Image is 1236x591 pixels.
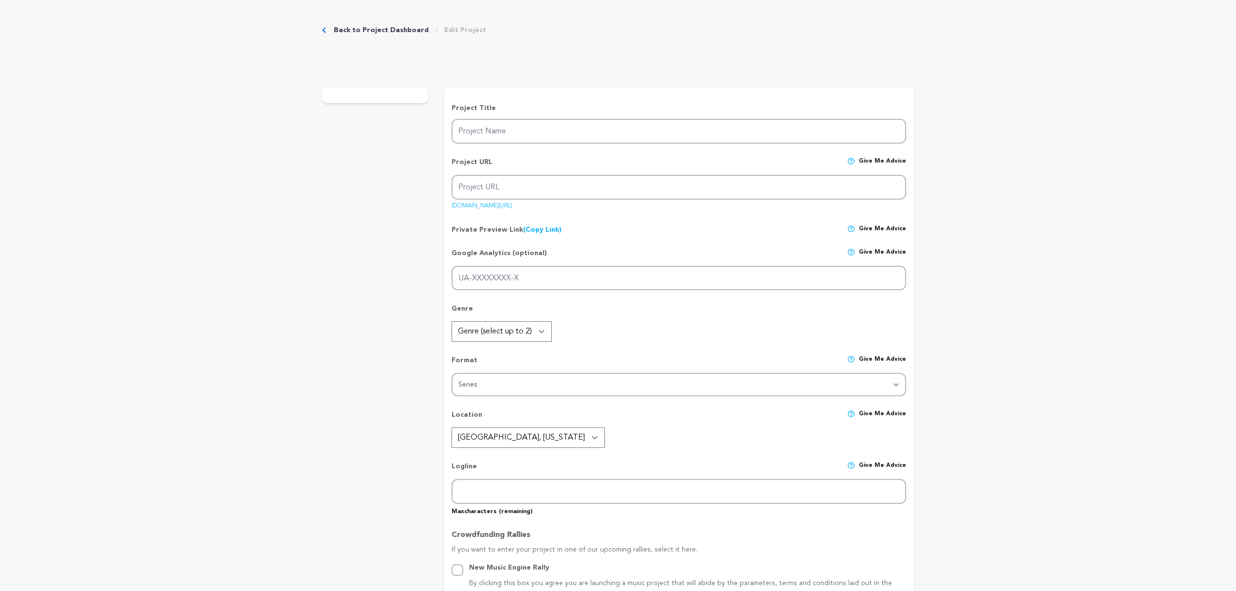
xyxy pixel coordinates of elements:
p: Crowdfunding Rallies [452,529,906,545]
p: Genre [452,304,906,321]
img: help-circle.svg [847,225,855,233]
img: help-circle.svg [847,410,855,418]
p: Logline [452,462,477,479]
p: Location [452,410,482,427]
img: help-circle.svg [847,248,855,256]
span: Give me advice [859,355,906,373]
div: New Music Engine Rally [469,562,906,574]
a: Edit Project [444,25,486,35]
input: UA-XXXXXXXX-X [452,266,906,291]
span: Give me advice [859,225,906,235]
p: Private Preview Link [452,225,562,235]
a: [DOMAIN_NAME][URL] [452,199,512,209]
p: If you want to enter your project in one of our upcoming rallies, select it here. [452,545,906,562]
a: Back to Project Dashboard [334,25,429,35]
input: Project Name [452,119,906,144]
a: (Copy Link) [523,226,562,233]
img: help-circle.svg [847,462,855,469]
input: Project URL [452,175,906,200]
div: Breadcrumb [322,25,486,35]
p: Max characters ( remaining) [452,504,906,516]
p: Google Analytics (optional) [452,248,547,266]
img: help-circle.svg [847,157,855,165]
span: Give me advice [859,248,906,266]
span: Give me advice [859,462,906,479]
img: help-circle.svg [847,355,855,363]
p: Project URL [452,157,492,175]
p: Format [452,355,477,373]
span: Give me advice [859,157,906,175]
span: Give me advice [859,410,906,427]
p: Project Title [452,103,906,113]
